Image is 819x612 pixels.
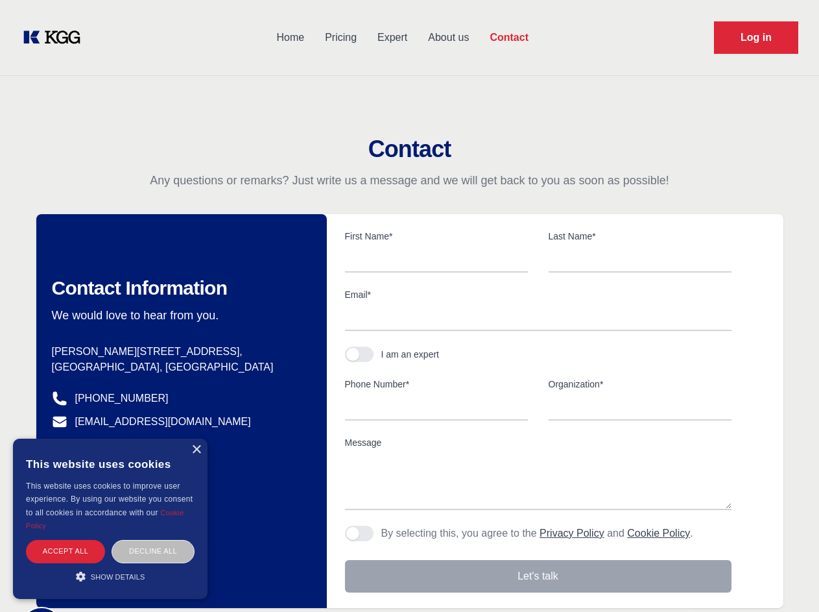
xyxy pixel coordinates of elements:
h2: Contact Information [52,276,306,300]
h2: Contact [16,136,803,162]
a: KOL Knowledge Platform: Talk to Key External Experts (KEE) [21,27,91,48]
iframe: Chat Widget [754,550,819,612]
label: Message [345,436,731,449]
a: Cookie Policy [627,528,690,539]
p: Any questions or remarks? Just write us a message and we will get back to you as soon as possible! [16,173,803,188]
a: @knowledgegategroup [52,437,181,453]
span: This website uses cookies to improve user experience. By using our website you consent to all coo... [26,482,193,517]
label: Phone Number* [345,378,528,391]
a: Contact [479,21,539,55]
span: Show details [91,573,145,581]
label: Email* [345,288,731,301]
a: About us [418,21,479,55]
p: [PERSON_NAME][STREET_ADDRESS], [52,344,306,360]
a: Request Demo [714,21,798,54]
div: This website uses cookies [26,448,195,480]
button: Let's talk [345,560,731,593]
p: We would love to hear from you. [52,308,306,323]
div: Decline all [112,540,195,563]
div: I am an expert [381,348,440,361]
label: Last Name* [549,230,731,243]
div: Show details [26,570,195,583]
a: Home [266,21,315,55]
a: Cookie Policy [26,509,184,530]
p: [GEOGRAPHIC_DATA], [GEOGRAPHIC_DATA] [52,360,306,375]
div: Close [191,445,201,455]
p: By selecting this, you agree to the and . [381,526,693,541]
a: Expert [367,21,418,55]
a: Privacy Policy [540,528,604,539]
a: [EMAIL_ADDRESS][DOMAIN_NAME] [75,414,251,430]
label: Organization* [549,378,731,391]
a: [PHONE_NUMBER] [75,391,169,406]
label: First Name* [345,230,528,243]
div: Accept all [26,540,105,563]
a: Pricing [315,21,367,55]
